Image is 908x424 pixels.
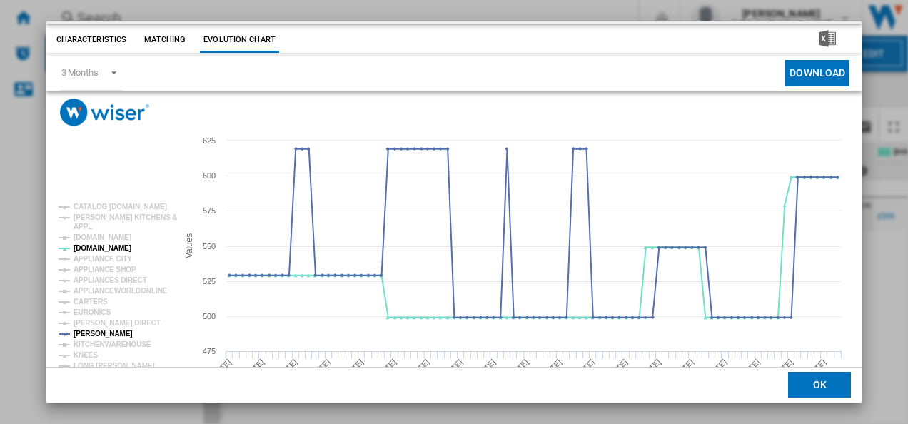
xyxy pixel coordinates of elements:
tspan: 575 [203,206,216,215]
tspan: 600 [203,171,216,180]
tspan: 475 [203,347,216,355]
button: Download in Excel [796,27,859,53]
tspan: KNEES [74,351,98,359]
tspan: APPLIANCES DIRECT [74,276,147,284]
tspan: 550 [203,242,216,251]
tspan: APPLIANCE SHOP [74,266,136,273]
tspan: EURONICS [74,308,111,316]
tspan: [DOMAIN_NAME] [74,233,131,241]
button: Characteristics [53,27,131,53]
tspan: Values [183,233,193,258]
tspan: 500 [203,312,216,320]
button: Matching [133,27,196,53]
md-dialog: Product popup [46,21,863,403]
tspan: [DOMAIN_NAME] [74,244,131,252]
tspan: APPLIANCE CITY [74,255,132,263]
tspan: [PERSON_NAME] [74,330,133,338]
div: 3 Months [61,67,99,78]
tspan: 525 [203,277,216,286]
tspan: APPLIANCEWORLDONLINE [74,287,168,295]
button: Download [785,60,849,86]
tspan: 625 [203,136,216,145]
tspan: CARTERS [74,298,108,306]
tspan: APPL [74,223,92,231]
tspan: LONG [PERSON_NAME] [74,362,155,370]
img: logo_wiser_300x94.png [60,99,149,126]
tspan: [PERSON_NAME] DIRECT [74,319,161,327]
button: OK [788,373,851,398]
button: Evolution chart [200,27,279,53]
tspan: [PERSON_NAME] KITCHENS & [74,213,177,221]
img: excel-24x24.png [819,30,836,47]
tspan: KITCHENWAREHOUSE [74,340,151,348]
tspan: CATALOG [DOMAIN_NAME] [74,203,167,211]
